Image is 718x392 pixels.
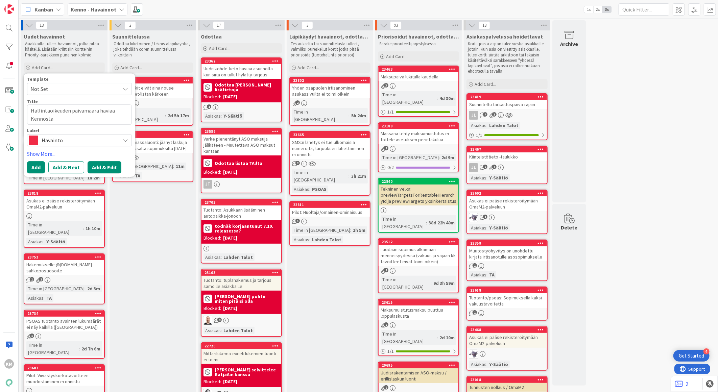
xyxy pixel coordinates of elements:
[209,45,231,51] span: Add Card...
[26,238,44,245] div: Asiakas
[290,77,370,83] div: 23802
[204,378,221,385] div: Blocked:
[26,285,85,292] div: Time in [GEOGRAPHIC_DATA]
[492,165,497,169] span: 1
[205,344,281,348] div: 22720
[44,238,45,245] span: :
[379,362,458,383] div: 20695Uudisrakentamisen ASO-maksu / erillislaskun luonti
[486,361,487,368] span: :
[467,287,547,293] div: 23618
[382,363,458,368] div: 20695
[26,174,85,181] div: Time in [GEOGRAPHIC_DATA]
[204,112,221,120] div: Asiakas
[379,178,458,205] div: 22840Tekninen velka: previewTargetsForRentableHierarchyId ja previewTargets yksinkertaistus
[469,122,486,129] div: Asiakas
[470,327,547,332] div: 23468
[204,327,221,334] div: Asiakas
[602,6,612,13] span: 3x
[467,293,547,308] div: Tuotanto/psoas: Sopimuksella kaksi vakuustavoitetta
[223,93,237,100] div: [DATE]
[470,95,547,99] div: 23419
[379,72,458,81] div: Maksupäivä lukitulla kaudella
[379,66,458,81] div: 23463Maksupäivä lukitulla kaudella
[470,288,547,293] div: 23618
[379,123,458,144] div: 23189Massana tehty maksumuistutus ei tottele asetuksen perintäkulua
[349,112,350,119] span: :
[379,123,458,129] div: 23189
[297,65,319,71] span: Add Card...
[71,6,116,13] b: Kenno - Havainnot
[174,163,186,170] div: 11m
[88,161,121,173] button: Add & Edit
[24,33,65,40] span: Uudet havainnot
[386,53,408,59] span: Add Card...
[703,348,710,354] div: 4
[467,152,547,161] div: Kiinteistötieto -taulukko
[24,190,104,196] div: 23818
[290,77,370,98] div: 23802Yhden osapuolen irtisanominen asukassivuilta ei toimi oikein
[467,327,547,348] div: 23468Asukas ei pääse rekisteröitymään OmaM2-palveluun
[204,305,221,312] div: Blocked:
[470,241,547,246] div: 23359
[34,5,53,14] span: Kanban
[201,316,281,325] div: TM
[381,276,431,291] div: Time in [GEOGRAPHIC_DATA]
[309,186,310,193] span: :
[584,6,593,13] span: 1x
[84,225,102,232] div: 1h 10m
[467,240,547,246] div: 23359
[379,239,458,266] div: 23512Luodaan sopimus alkamaan menneisyydessä (vakuus ja vajaan kk tavoitteet eivät toimi oikein)
[292,186,309,193] div: Asiakas
[207,104,211,109] span: 1
[112,33,150,40] span: Suunnittelussa
[467,163,547,172] div: JL
[204,235,221,242] div: Blocked:
[24,190,104,211] div: 23818Asukas ei pääse rekisteröitymään OmaM2-palveluun
[384,146,388,150] span: 2
[30,84,115,93] span: Not Set
[116,132,193,137] div: 23654
[32,65,53,71] span: Add Card...
[384,385,388,390] span: 2
[113,132,193,153] div: 23654Laskujen massaluonti: jäänyt laskuja luomatta osalta sopimuksilta [DATE]
[290,208,370,217] div: Pilot: Huoltaja/omainen-ominaisuus
[30,277,34,281] span: 1
[467,131,547,140] div: 1/1
[382,124,458,128] div: 23189
[382,67,458,72] div: 23463
[467,350,547,359] div: LM
[379,245,458,266] div: Luodaan sopimus alkamaan menneisyydessä (vakuus ja vajaan kk tavoitteet eivät toimi oikein)
[290,132,370,138] div: 23665
[292,226,350,234] div: Time in [GEOGRAPHIC_DATA]
[382,300,458,305] div: 23615
[27,366,104,370] div: 23607
[379,299,458,305] div: 23615
[215,161,262,166] b: Odottaa listaa TA:lta
[115,108,165,123] div: Time in [GEOGRAPHIC_DATA]
[205,200,281,205] div: 23703
[295,161,300,165] span: 2
[469,271,486,278] div: Asiakas
[205,129,281,134] div: 23586
[483,215,487,219] span: 1
[468,41,546,74] p: Kortit joista aspan tulee viestiä asiakkaille jotain. Kun asia on viestitty asiakkaalle, tulee ko...
[467,377,547,392] div: 23018Tunnusten nollaus / OmaM2
[24,311,104,332] div: 23734PSOAS tuotanto avainten lukumäärät ei näy kaikilla ([GEOGRAPHIC_DATA])
[387,108,394,116] span: 1 / 1
[469,111,478,120] div: JL
[223,305,237,312] div: [DATE]
[486,122,487,129] span: :
[310,236,343,243] div: Lahden Talot
[379,347,458,356] div: 1/1
[467,190,547,211] div: 23602Asukas ei pääse rekisteröitymään OmaM2-palveluun
[201,343,281,364] div: 22720Mittarilukema-excel: lukemien tuonti ei toimi
[26,221,83,236] div: Time in [GEOGRAPHIC_DATA]
[379,178,458,185] div: 22840
[27,128,39,133] span: Label
[384,322,388,327] span: 2
[205,270,281,275] div: 23163
[289,33,370,40] span: Läpikäydyt havainnot, odottaa priorisointia
[201,276,281,291] div: Tuotanto: tuplahakemus ja tarjous samoille asiakkaille
[487,174,510,181] div: Y-Säätiö
[222,327,255,334] div: Lahden Talot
